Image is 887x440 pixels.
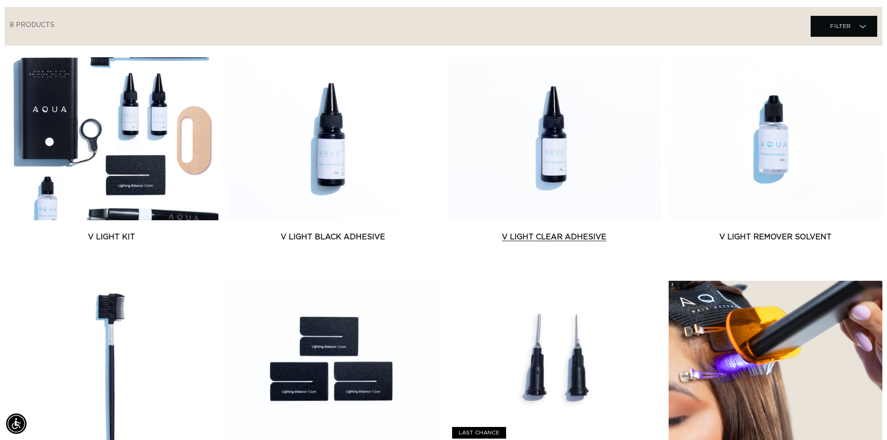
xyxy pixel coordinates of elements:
a: V Light Clear Adhesive [447,231,661,243]
a: V Light Remover Solvent [669,231,882,243]
summary: Filter [811,16,877,37]
a: V Light Black Adhesive [226,231,440,243]
span: 8 products [10,22,54,28]
span: Filter [830,17,851,35]
div: Accessibility Menu [6,413,27,434]
a: V Light Kit [5,231,218,243]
